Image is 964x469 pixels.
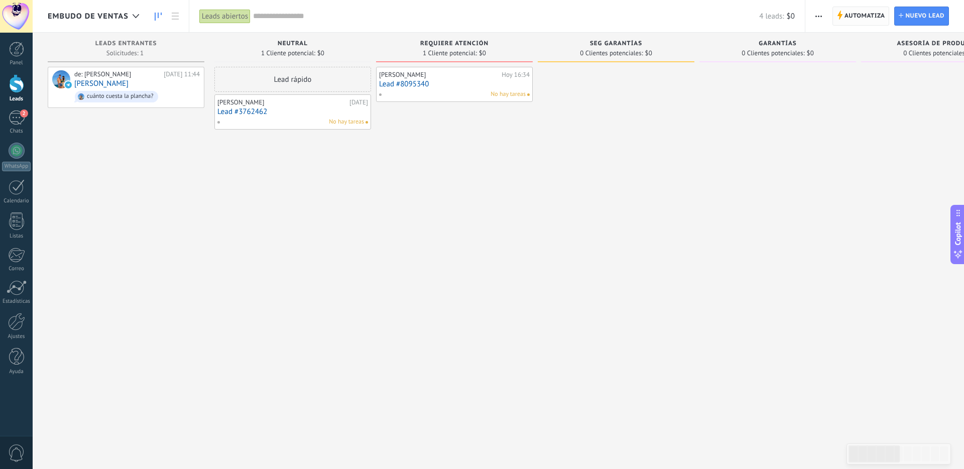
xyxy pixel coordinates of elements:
span: $0 [807,50,814,56]
div: Garantías [704,40,851,49]
button: Más [811,7,826,26]
a: Lista [167,7,184,26]
span: 0 Clientes potenciales: [580,50,643,56]
a: Lead #8095340 [379,80,530,88]
span: 1 Cliente potencial: [261,50,315,56]
div: [PERSON_NAME] [217,98,347,106]
span: SEG GARANTÍAS [590,40,642,47]
span: $0 [645,50,652,56]
a: Lead #3762462 [217,107,368,116]
div: [PERSON_NAME] [379,71,499,79]
span: No hay nada asignado [527,93,530,96]
span: No hay tareas [329,118,364,127]
div: de: [PERSON_NAME] [74,70,160,78]
div: cuánto cuesta la plancha? [87,93,154,100]
div: Panel [2,60,31,66]
span: Embudo de ventas [48,12,129,21]
span: Copilot [953,222,963,246]
div: Chats [2,128,31,135]
span: Automatiza [845,7,885,25]
div: SEG GARANTÍAS [543,40,689,49]
div: Listas [2,233,31,240]
span: Nuevo lead [905,7,944,25]
div: [DATE] 11:44 [164,70,200,78]
div: [DATE] [349,98,368,106]
span: 2 [20,109,28,118]
span: Leads Entrantes [95,40,157,47]
div: Correo [2,266,31,272]
span: 0 Clientes potenciales: [742,50,804,56]
span: Garantías [759,40,796,47]
div: Ayuda [2,369,31,375]
img: telegram-sm.svg [65,81,72,88]
div: Neutral [219,40,366,49]
a: [PERSON_NAME] [74,79,129,88]
a: Automatiza [832,7,890,26]
div: Leads abiertos [199,9,251,24]
a: Leads [150,7,167,26]
div: Leads [2,96,31,102]
span: Solicitudes: 1 [106,50,144,56]
div: Eduardo De Anda [52,70,70,88]
div: WhatsApp [2,162,31,171]
div: Ajustes [2,333,31,340]
span: $0 [787,12,795,21]
div: Hoy 16:34 [502,71,530,79]
span: No hay tareas [491,90,526,99]
div: Lead rápido [214,67,371,92]
span: Neutral [278,40,308,47]
div: Leads Entrantes [53,40,199,49]
span: 4 leads: [759,12,784,21]
div: Estadísticas [2,298,31,305]
span: $0 [479,50,486,56]
div: Calendario [2,198,31,204]
a: Nuevo lead [894,7,949,26]
div: Requiere Atención [381,40,528,49]
span: No hay nada asignado [366,121,368,124]
span: Requiere Atención [420,40,489,47]
span: $0 [317,50,324,56]
span: 1 Cliente potencial: [423,50,477,56]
